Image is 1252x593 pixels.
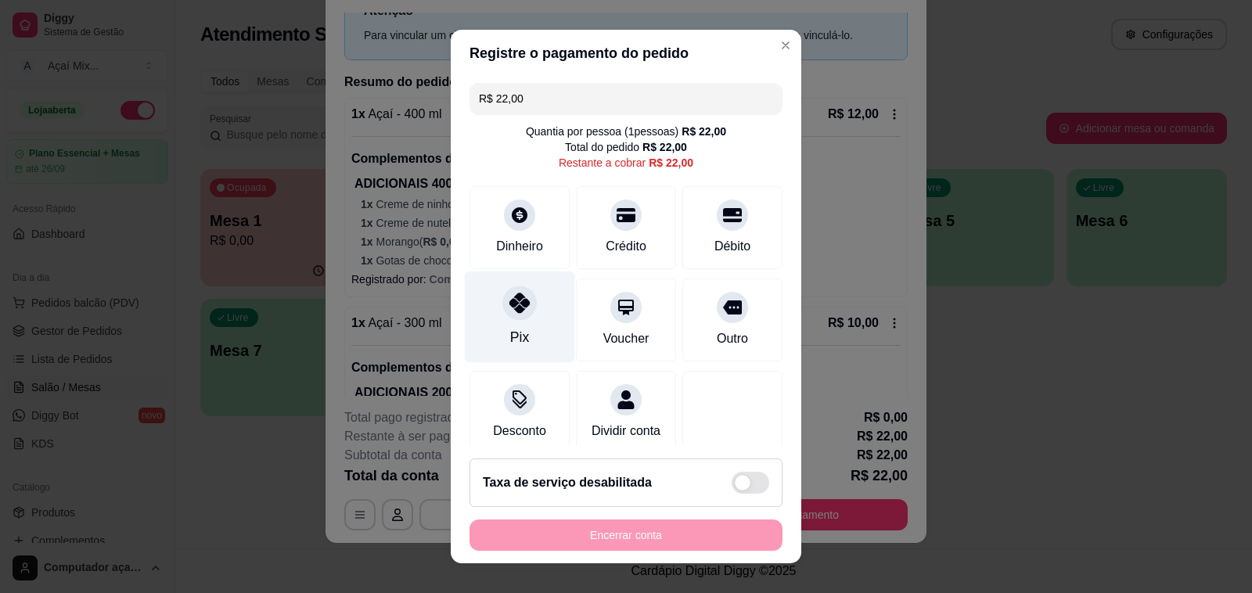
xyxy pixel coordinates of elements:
div: Dividir conta [592,422,660,440]
div: Débito [714,237,750,256]
div: R$ 22,00 [642,139,687,155]
div: Total do pedido [565,139,687,155]
div: Dinheiro [496,237,543,256]
div: Crédito [606,237,646,256]
input: Ex.: hambúrguer de cordeiro [479,83,773,114]
button: Close [773,33,798,58]
div: Desconto [493,422,546,440]
header: Registre o pagamento do pedido [451,30,801,77]
div: Voucher [603,329,649,348]
h2: Taxa de serviço desabilitada [483,473,652,492]
div: Restante a cobrar [559,155,693,171]
div: R$ 22,00 [682,124,726,139]
div: Outro [717,329,748,348]
div: R$ 22,00 [649,155,693,171]
div: Pix [510,327,529,347]
div: Quantia por pessoa ( 1 pessoas) [526,124,726,139]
